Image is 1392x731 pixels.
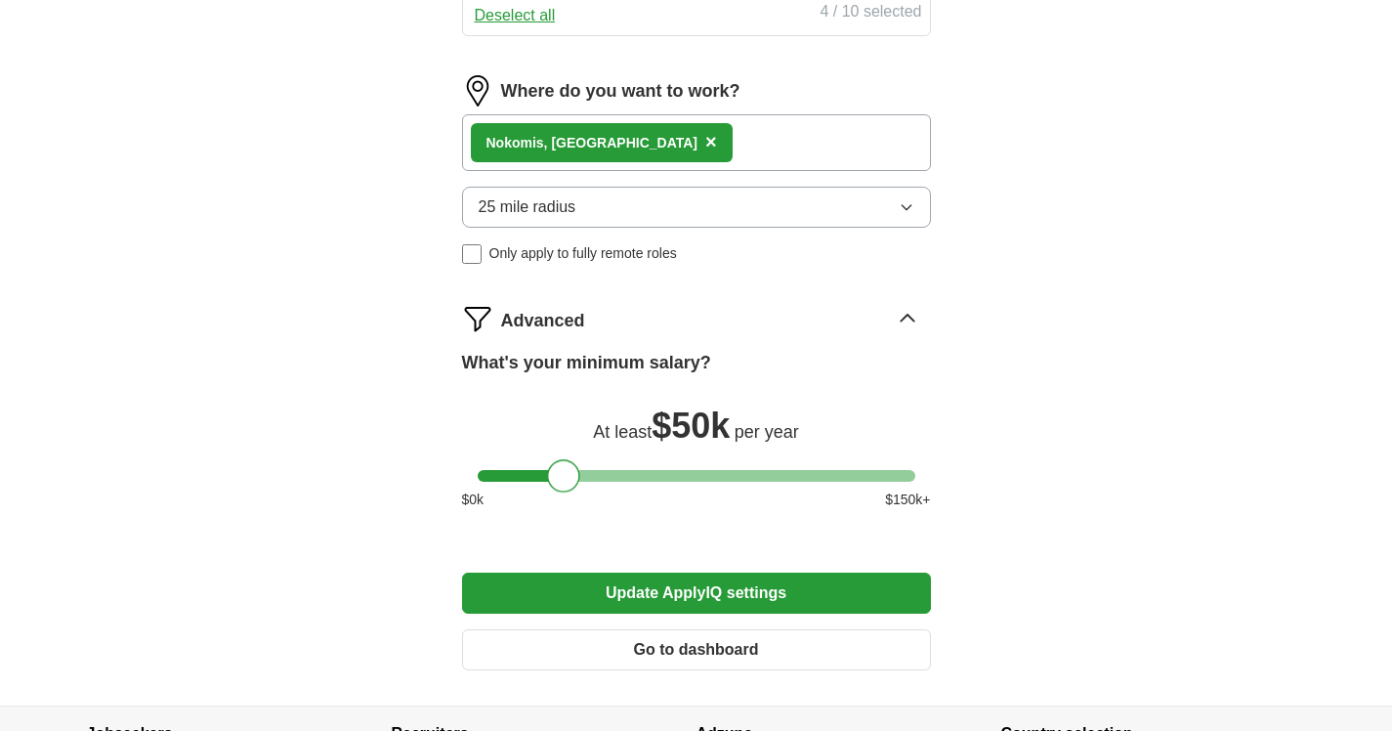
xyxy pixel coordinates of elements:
[462,629,931,670] button: Go to dashboard
[462,75,493,107] img: location.png
[705,131,717,152] span: ×
[475,4,556,27] button: Deselect all
[462,303,493,334] img: filter
[652,406,730,446] span: $ 50k
[462,490,485,510] span: $ 0 k
[462,187,931,228] button: 25 mile radius
[462,350,711,376] label: What's your minimum salary?
[479,195,576,219] span: 25 mile radius
[735,422,799,442] span: per year
[593,422,652,442] span: At least
[705,128,717,157] button: ×
[501,78,740,105] label: Where do you want to work?
[462,573,931,614] button: Update ApplyIQ settings
[501,308,585,334] span: Advanced
[885,490,930,510] span: $ 150 k+
[486,133,698,153] div: Nokomis, [GEOGRAPHIC_DATA]
[462,244,482,264] input: Only apply to fully remote roles
[489,243,677,264] span: Only apply to fully remote roles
